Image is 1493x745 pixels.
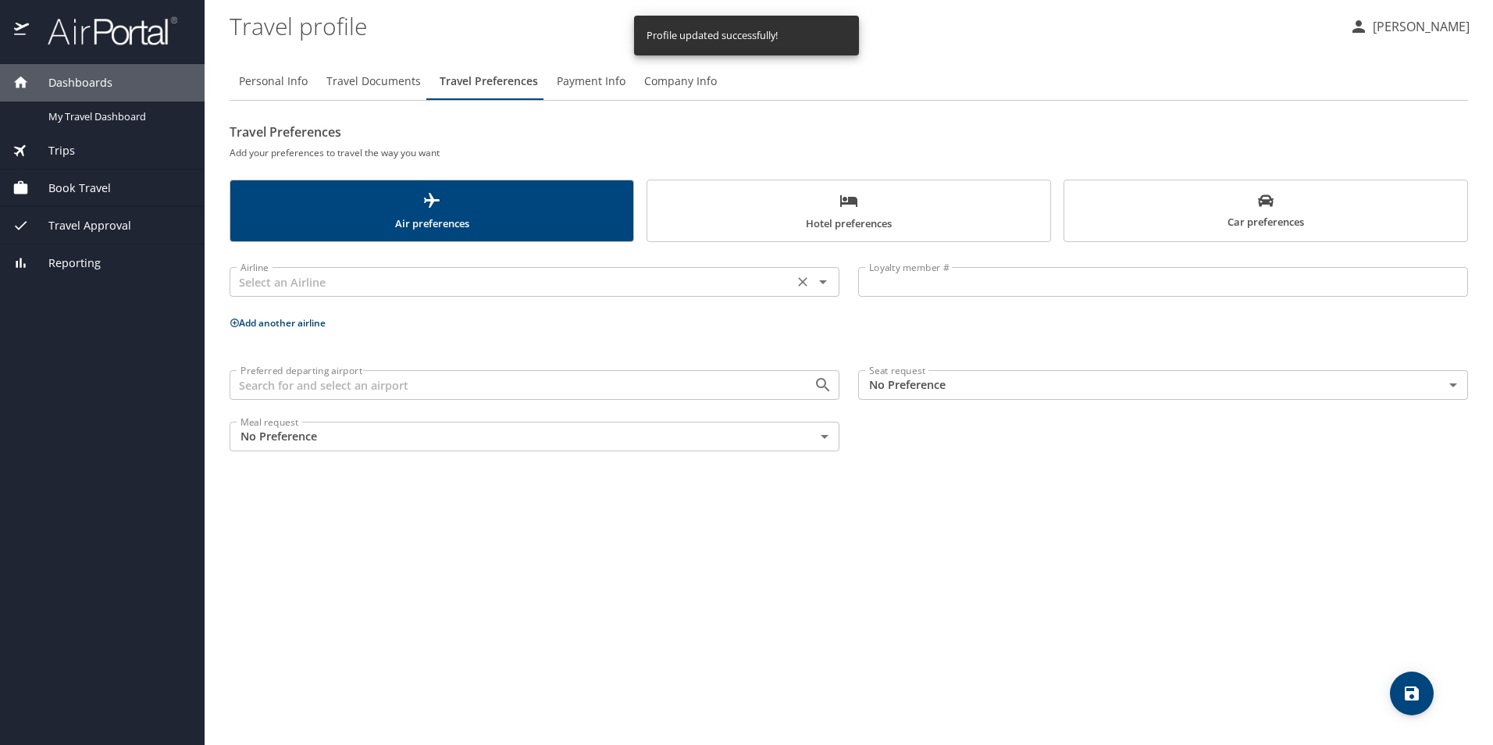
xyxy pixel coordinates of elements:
div: Profile updated successfully! [647,20,778,51]
span: Company Info [644,72,717,91]
span: Travel Preferences [440,72,538,91]
input: Search for and select an airport [234,375,789,395]
button: Open [812,271,834,293]
span: Reporting [29,255,101,272]
img: icon-airportal.png [14,16,30,46]
h1: Travel profile [230,2,1337,50]
span: Trips [29,142,75,159]
span: Dashboards [29,74,112,91]
span: Book Travel [29,180,111,197]
span: My Travel Dashboard [48,109,186,124]
span: Payment Info [557,72,625,91]
p: [PERSON_NAME] [1368,17,1470,36]
button: [PERSON_NAME] [1343,12,1476,41]
input: Select an Airline [234,272,789,292]
button: save [1390,672,1434,715]
button: Clear [792,271,814,293]
span: Hotel preferences [657,191,1041,233]
button: Add another airline [230,316,326,330]
img: airportal-logo.png [30,16,177,46]
span: Personal Info [239,72,308,91]
span: Air preferences [240,191,624,233]
div: Profile [230,62,1468,100]
h6: Add your preferences to travel the way you want [230,144,1468,161]
span: Travel Approval [29,217,131,234]
div: No Preference [858,370,1468,400]
h2: Travel Preferences [230,119,1468,144]
button: Open [812,374,834,396]
span: Travel Documents [326,72,421,91]
span: Car preferences [1074,193,1458,231]
div: scrollable force tabs example [230,180,1468,242]
div: No Preference [230,422,839,451]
